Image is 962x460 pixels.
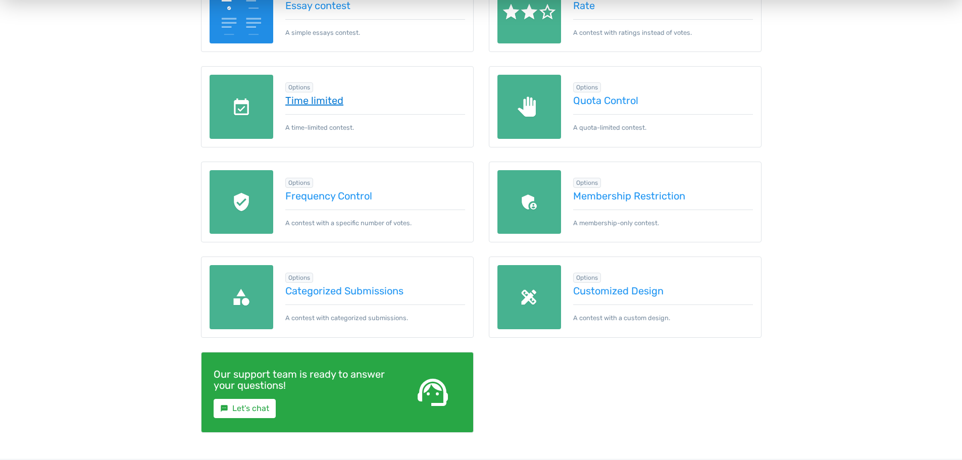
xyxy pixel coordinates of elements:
a: smsLet's chat [214,399,276,418]
a: Time limited [285,95,465,106]
span: Browse all in Options [573,178,601,188]
small: sms [220,404,228,413]
span: support_agent [415,374,451,411]
a: Customized Design [573,285,753,296]
img: categories.png.webp [210,265,274,329]
span: Browse all in Options [573,273,601,283]
img: quota-limited.png.webp [497,75,562,139]
a: Frequency Control [285,190,465,201]
span: Browse all in Options [285,82,313,92]
span: Browse all in Options [573,82,601,92]
p: A simple essays contest. [285,19,465,37]
a: Categorized Submissions [285,285,465,296]
img: recaptcha.png.webp [210,170,274,234]
a: Membership Restriction [573,190,753,201]
p: A contest with ratings instead of votes. [573,19,753,37]
h4: Our support team is ready to answer your questions! [214,369,389,391]
p: A contest with a custom design. [573,304,753,323]
span: Browse all in Options [285,178,313,188]
img: members-only.png.webp [497,170,562,234]
img: custom-design.png.webp [497,265,562,329]
p: A quota-limited contest. [573,114,753,132]
p: A time-limited contest. [285,114,465,132]
img: date-limited.png.webp [210,75,274,139]
a: Quota Control [573,95,753,106]
span: Browse all in Options [285,273,313,283]
p: A contest with categorized submissions. [285,304,465,323]
p: A membership-only contest. [573,210,753,228]
p: A contest with a specific number of votes. [285,210,465,228]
